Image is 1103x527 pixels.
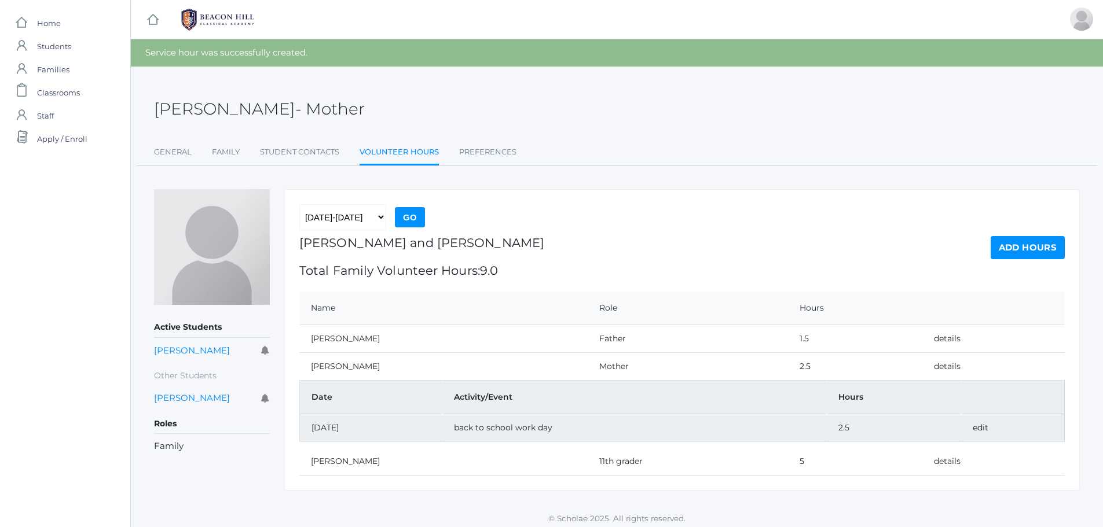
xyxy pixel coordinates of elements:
a: details [934,456,961,466]
span: Home [37,12,61,35]
img: BHCALogos-05-308ed15e86a5a0abce9b8dd61676a3503ac9727e845dece92d48e8588c001991.png [174,5,261,34]
td: 11th grader [588,448,788,476]
td: 2.5 [788,352,922,380]
td: Mother [588,352,788,380]
th: Date [300,381,443,414]
td: 1.5 [788,325,922,352]
td: [PERSON_NAME] [299,325,588,352]
div: Vlad Georgescu [1070,8,1093,31]
td: Father [588,325,788,352]
img: Paula Georgescu [154,189,270,305]
i: Receives communications for this student [261,346,270,355]
td: [DATE] [300,414,443,441]
td: [PERSON_NAME] [299,352,588,380]
a: General [154,141,192,164]
li: Family [154,440,270,453]
th: Hours [788,292,922,325]
h1: Total Family Volunteer Hours: [299,264,544,277]
td: back to school work day [442,414,827,441]
a: Add Hours [991,236,1065,259]
a: details [934,333,961,344]
a: edit [973,422,988,433]
a: Volunteer Hours [360,141,439,165]
td: [PERSON_NAME] [299,448,588,476]
a: Student Contacts [260,141,339,164]
h5: Roles [154,414,270,434]
a: [PERSON_NAME] [154,345,230,356]
span: Students [37,35,71,58]
th: Name [299,292,588,325]
span: Families [37,58,69,81]
h2: [PERSON_NAME] [154,100,365,118]
td: 5 [788,448,922,476]
th: Role [588,292,788,325]
h1: [PERSON_NAME] and [PERSON_NAME] [299,236,544,249]
span: 9.0 [480,263,498,278]
a: Family [212,141,240,164]
a: [PERSON_NAME] [154,392,230,403]
th: Hours [827,381,961,414]
i: Receives communications for this student [261,394,270,403]
span: - Mother [295,99,365,119]
div: Service hour was successfully created. [131,39,1103,67]
h5: Other Students [154,366,270,385]
p: © Scholae 2025. All rights reserved. [131,513,1103,524]
th: Activity/Event [442,381,827,414]
span: Apply / Enroll [37,127,87,150]
h5: Active Students [154,318,270,337]
a: details [934,361,961,371]
a: Preferences [459,141,516,164]
td: 2.5 [827,414,961,441]
span: Staff [37,104,54,127]
input: Go [395,207,425,227]
span: Classrooms [37,81,80,104]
